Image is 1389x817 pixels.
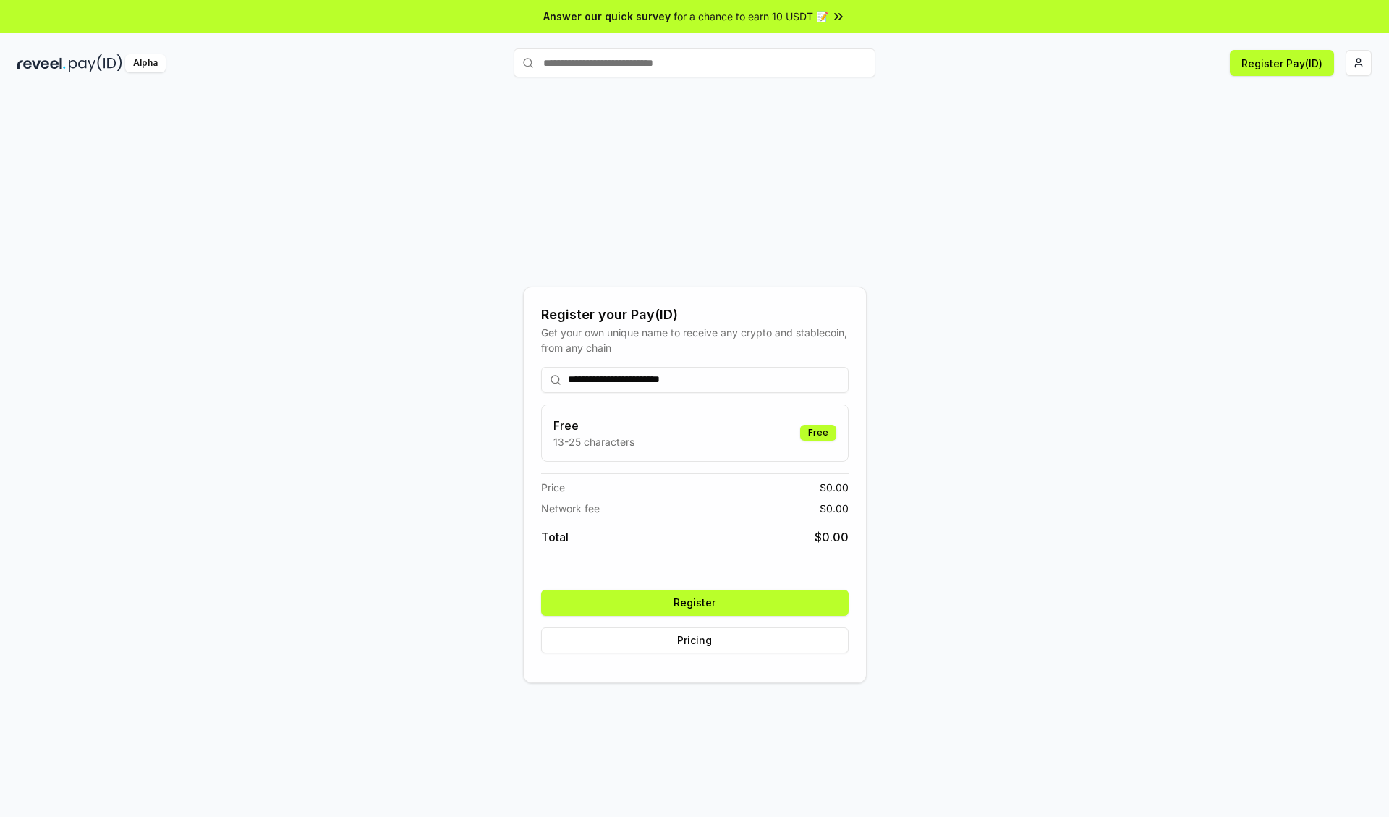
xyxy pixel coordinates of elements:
[541,325,849,355] div: Get your own unique name to receive any crypto and stablecoin, from any chain
[541,627,849,653] button: Pricing
[800,425,836,441] div: Free
[17,54,66,72] img: reveel_dark
[69,54,122,72] img: pay_id
[541,480,565,495] span: Price
[815,528,849,546] span: $ 0.00
[541,528,569,546] span: Total
[543,9,671,24] span: Answer our quick survey
[1230,50,1334,76] button: Register Pay(ID)
[541,501,600,516] span: Network fee
[820,480,849,495] span: $ 0.00
[541,590,849,616] button: Register
[553,434,634,449] p: 13-25 characters
[820,501,849,516] span: $ 0.00
[541,305,849,325] div: Register your Pay(ID)
[674,9,828,24] span: for a chance to earn 10 USDT 📝
[125,54,166,72] div: Alpha
[553,417,634,434] h3: Free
